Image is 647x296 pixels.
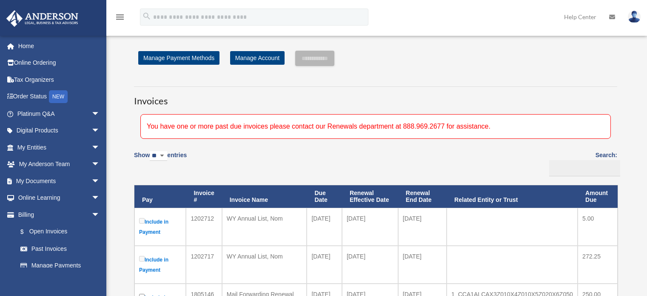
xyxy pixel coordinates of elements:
[139,216,181,237] label: Include in Payment
[549,160,620,176] input: Search:
[222,185,307,208] th: Invoice Name: activate to sort column ascending
[91,105,108,123] span: arrow_drop_down
[227,250,302,262] div: WY Annual List, Nom
[307,185,342,208] th: Due Date: activate to sort column ascending
[6,55,113,72] a: Online Ordering
[342,185,398,208] th: Renewal Effective Date: activate to sort column ascending
[134,86,617,108] h3: Invoices
[12,223,104,241] a: $Open Invoices
[25,227,29,237] span: $
[49,90,68,103] div: NEW
[6,88,113,106] a: Order StatusNEW
[307,208,342,246] td: [DATE]
[115,12,125,22] i: menu
[139,256,145,262] input: Include in Payment
[578,208,618,246] td: 5.00
[142,11,151,21] i: search
[342,246,398,284] td: [DATE]
[139,218,145,224] input: Include in Payment
[91,172,108,190] span: arrow_drop_down
[342,208,398,246] td: [DATE]
[578,185,618,208] th: Amount Due: activate to sort column ascending
[398,185,447,208] th: Renewal End Date: activate to sort column ascending
[578,246,618,284] td: 272.25
[140,114,611,139] div: You have one or more past due invoices please contact our Renewals department at 888.969.2677 for...
[6,139,113,156] a: My Entitiesarrow_drop_down
[230,51,285,65] a: Manage Account
[398,208,447,246] td: [DATE]
[12,257,108,274] a: Manage Payments
[91,139,108,156] span: arrow_drop_down
[6,206,108,223] a: Billingarrow_drop_down
[6,122,113,139] a: Digital Productsarrow_drop_down
[6,37,113,55] a: Home
[6,71,113,88] a: Tax Organizers
[6,190,113,207] a: Online Learningarrow_drop_down
[546,150,617,176] label: Search:
[139,254,181,275] label: Include in Payment
[398,246,447,284] td: [DATE]
[115,15,125,22] a: menu
[91,122,108,140] span: arrow_drop_down
[6,105,113,122] a: Platinum Q&Aarrow_drop_down
[628,11,641,23] img: User Pic
[91,190,108,207] span: arrow_drop_down
[447,185,578,208] th: Related Entity or Trust: activate to sort column ascending
[134,185,186,208] th: Pay: activate to sort column descending
[12,240,108,257] a: Past Invoices
[150,151,167,161] select: Showentries
[91,206,108,224] span: arrow_drop_down
[186,185,222,208] th: Invoice #: activate to sort column ascending
[6,172,113,190] a: My Documentsarrow_drop_down
[134,150,187,170] label: Show entries
[4,10,81,27] img: Anderson Advisors Platinum Portal
[138,51,219,65] a: Manage Payment Methods
[91,156,108,173] span: arrow_drop_down
[186,246,222,284] td: 1202717
[227,213,302,224] div: WY Annual List, Nom
[307,246,342,284] td: [DATE]
[6,156,113,173] a: My Anderson Teamarrow_drop_down
[186,208,222,246] td: 1202712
